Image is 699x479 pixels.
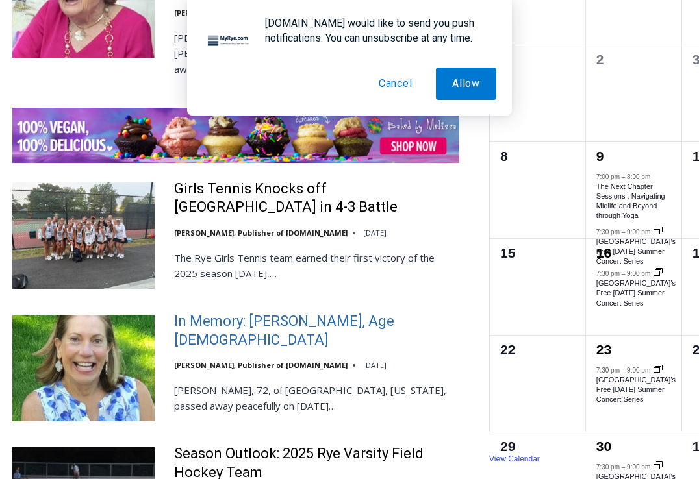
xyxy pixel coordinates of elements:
[12,108,459,163] img: Baked by Melissa
[174,250,459,281] p: The Rye Girls Tennis team earned their first victory of the 2025 season [DATE],…
[363,360,387,370] time: [DATE]
[436,68,496,100] button: Allow
[174,382,459,413] p: [PERSON_NAME], 72, of [GEOGRAPHIC_DATA], [US_STATE], passed away peacefully on [DATE]…
[134,81,191,155] div: "Chef [PERSON_NAME] omakase menu is nirvana for lovers of great Japanese food."
[12,182,155,289] img: Girls Tennis Knocks off Mamaroneck in 4-3 Battle
[174,360,348,370] a: [PERSON_NAME], Publisher of [DOMAIN_NAME]
[312,126,629,162] a: Intern @ [DOMAIN_NAME]
[622,463,626,470] span: –
[596,439,611,454] a: 30
[174,180,459,217] a: Girls Tennis Knocks off [GEOGRAPHIC_DATA] in 4-3 Battle
[328,1,614,126] div: Apply Now <> summer and RHS senior internships available
[12,315,155,421] img: In Memory: Maryanne Bardwil Lynch, Age 72
[4,134,127,183] span: Open Tues. - Sun. [PHONE_NUMBER]
[500,439,515,454] time: 29
[362,68,429,100] button: Cancel
[363,228,387,238] time: [DATE]
[489,454,540,464] a: View Calendar
[340,129,602,158] span: Intern @ [DOMAIN_NAME]
[174,228,348,238] a: [PERSON_NAME], Publisher of [DOMAIN_NAME]
[174,312,459,349] a: In Memory: [PERSON_NAME], Age [DEMOGRAPHIC_DATA]
[255,16,496,45] div: [DOMAIN_NAME] would like to send you push notifications. You can unsubscribe at any time.
[1,130,131,162] a: Open Tues. - Sun. [PHONE_NUMBER]
[596,463,620,470] time: 7:30 pm
[203,16,255,68] img: notification icon
[627,463,650,470] time: 9:00 pm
